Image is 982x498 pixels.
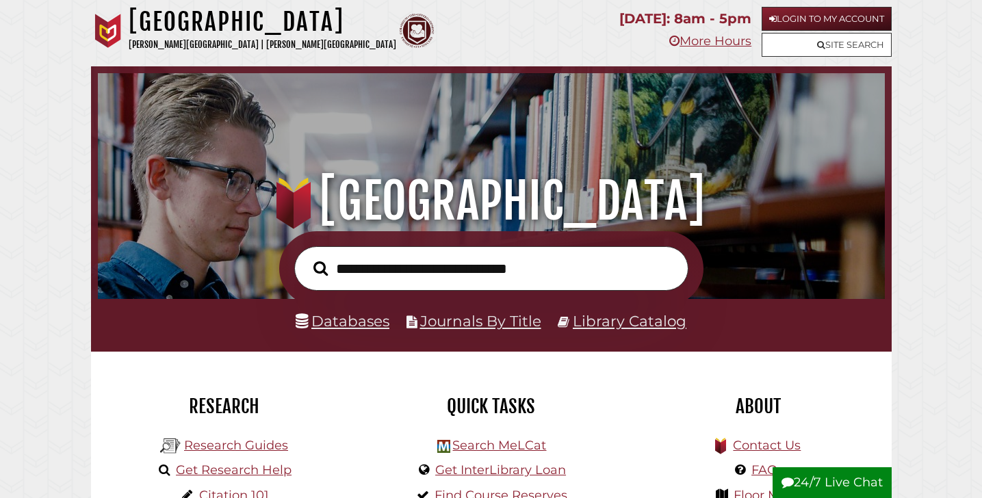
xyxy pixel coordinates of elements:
a: Login to My Account [762,7,892,31]
img: Calvin Theological Seminary [400,14,434,48]
a: Databases [296,312,389,330]
a: Research Guides [184,438,288,453]
img: Hekman Library Logo [437,440,450,453]
a: Get Research Help [176,462,292,477]
a: Journals By Title [420,312,541,330]
img: Calvin University [91,14,125,48]
a: Search MeLCat [452,438,546,453]
a: FAQs [751,462,784,477]
img: Hekman Library Logo [160,436,181,456]
p: [PERSON_NAME][GEOGRAPHIC_DATA] | [PERSON_NAME][GEOGRAPHIC_DATA] [129,37,396,53]
a: Site Search [762,33,892,57]
a: Contact Us [733,438,801,453]
h2: About [635,395,881,418]
a: Library Catalog [573,312,686,330]
h1: [GEOGRAPHIC_DATA] [112,171,870,231]
a: More Hours [669,34,751,49]
h1: [GEOGRAPHIC_DATA] [129,7,396,37]
a: Get InterLibrary Loan [435,462,566,477]
p: [DATE]: 8am - 5pm [619,7,751,31]
i: Search [313,261,328,276]
h2: Quick Tasks [368,395,615,418]
h2: Research [101,395,348,418]
button: Search [307,257,335,280]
